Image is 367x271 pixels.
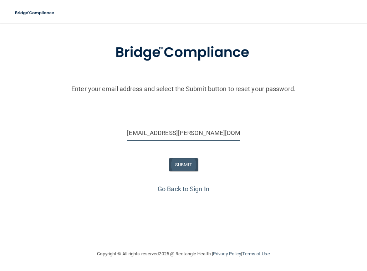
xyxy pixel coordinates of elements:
[101,34,267,71] img: bridge_compliance_login_screen.278c3ca4.svg
[11,6,59,20] img: bridge_compliance_login_screen.278c3ca4.svg
[169,158,198,171] button: SUBMIT
[127,125,240,141] input: Email
[213,251,241,256] a: Privacy Policy
[53,243,314,265] div: Copyright © All rights reserved 2025 @ Rectangle Health | |
[242,251,270,256] a: Terms of Use
[158,185,209,193] a: Go Back to Sign In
